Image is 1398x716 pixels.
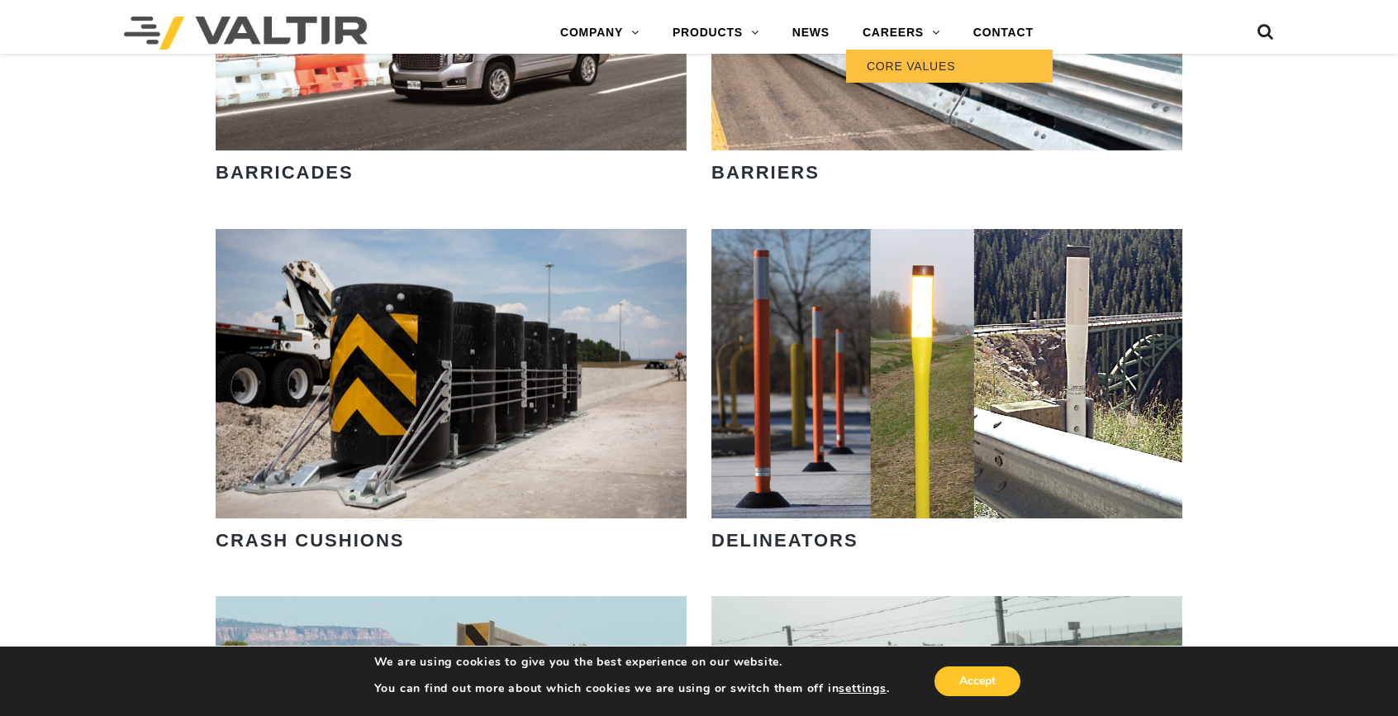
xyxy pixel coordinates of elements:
[957,17,1050,50] a: CONTACT
[846,50,1053,83] a: CORE VALUES
[711,162,820,183] strong: BARRIERS
[839,681,886,696] button: settings
[846,17,957,50] a: CAREERS
[544,17,656,50] a: COMPANY
[934,666,1020,696] button: Accept
[656,17,776,50] a: PRODUCTS
[374,655,890,670] p: We are using cookies to give you the best experience on our website.
[374,681,890,696] p: You can find out more about which cookies we are using or switch them off in .
[711,530,858,551] strong: DELINEATORS
[124,17,368,50] img: Valtir
[216,530,404,551] strong: CRASH CUSHIONS
[216,162,354,183] strong: BARRICADES
[776,17,846,50] a: NEWS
